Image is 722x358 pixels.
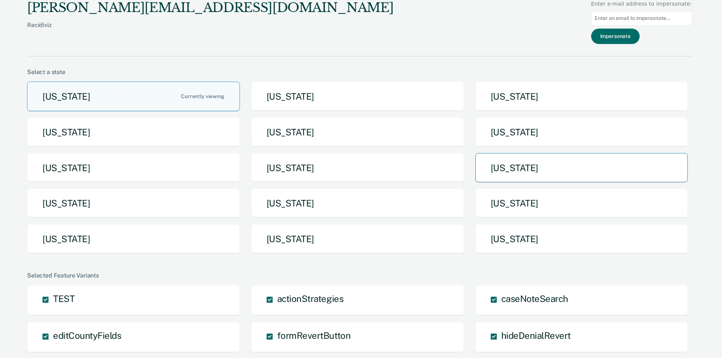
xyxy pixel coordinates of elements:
div: Select a state [27,68,692,76]
button: [US_STATE] [27,188,240,218]
div: Selected Feature Variants [27,272,692,279]
button: [US_STATE] [251,153,464,183]
button: [US_STATE] [27,82,240,111]
button: [US_STATE] [27,153,240,183]
span: TEST [53,293,74,304]
span: editCountyFields [53,330,121,341]
button: [US_STATE] [251,82,464,111]
span: actionStrategies [277,293,343,304]
button: [US_STATE] [475,153,688,183]
button: [US_STATE] [475,188,688,218]
button: [US_STATE] [475,224,688,254]
button: [US_STATE] [475,82,688,111]
button: [US_STATE] [251,117,464,147]
span: caseNoteSearch [501,293,568,304]
button: Impersonate [591,29,640,44]
button: [US_STATE] [27,117,240,147]
div: Recidiviz [27,21,393,41]
button: [US_STATE] [251,224,464,254]
span: formRevertButton [277,330,350,341]
input: Enter an email to impersonate... [591,11,692,26]
button: [US_STATE] [475,117,688,147]
button: [US_STATE] [251,188,464,218]
button: [US_STATE] [27,224,240,254]
span: hideDenialRevert [501,330,571,341]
